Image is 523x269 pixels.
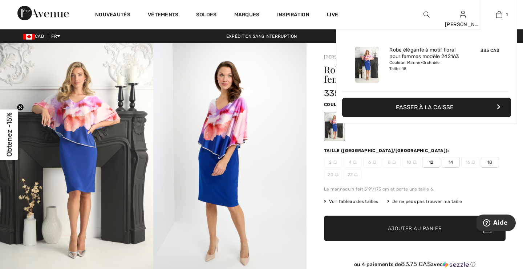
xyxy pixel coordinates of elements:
img: ring-m.svg [354,173,358,176]
span: Voir tableau des tailles [324,198,378,205]
span: Obtenez -15% [5,113,13,156]
img: ring-m.svg [373,160,376,164]
a: Soldes [196,12,217,19]
span: 6 [363,157,381,168]
span: 14 [442,157,460,168]
div: Marine/Orchidée [325,113,344,140]
iframe: Ouvre un widget dans lequel vous pouvez trouver plus d’informations [477,215,516,233]
a: Se connecter [460,11,466,18]
img: ring-m.svg [333,160,337,164]
a: Live [327,11,338,19]
div: [PERSON_NAME] [445,21,481,28]
img: ring-m.svg [413,160,417,164]
button: Passer à la caisse [342,98,511,117]
div: Taille ([GEOGRAPHIC_DATA]/[GEOGRAPHIC_DATA]): [324,147,451,154]
span: Inspiration [277,12,309,19]
div: ou 4 paiements de avec [324,261,506,268]
span: 4 [344,157,362,168]
a: Vêtements [148,12,179,19]
span: 8 [383,157,401,168]
img: ring-m.svg [353,160,357,164]
span: 16 [461,157,479,168]
a: [PERSON_NAME] [324,54,360,60]
img: ring-m.svg [471,160,475,164]
span: 1 [506,11,508,18]
span: Ajouter au panier [388,225,442,232]
span: 83.75 CA$ [401,260,431,268]
img: Sezzle [443,261,469,268]
span: 22 [344,169,362,180]
span: 18 [481,157,499,168]
img: Robe élégante à motif floral pour femmes modèle 242163 [355,47,379,83]
span: 335 CA$ [481,48,499,53]
img: Mon panier [496,10,502,19]
a: Robe élégante à motif floral pour femmes modèle 242163 [389,47,461,60]
img: ring-m.svg [335,173,338,176]
button: Close teaser [17,103,24,111]
div: Le mannequin fait 5'9"/175 cm et porte une taille 6. [324,186,506,192]
img: Mes infos [460,10,466,19]
span: CAD [23,34,47,39]
span: 335 CA$ [324,88,359,98]
img: ring-m.svg [392,160,396,164]
img: 1ère Avenue [17,6,69,20]
span: FR [51,34,60,39]
a: 1 [481,10,517,19]
span: 10 [402,157,421,168]
span: 2 [324,157,342,168]
a: Nouveautés [95,12,130,19]
span: Couleur: [324,102,347,107]
div: Couleur: Marine/Orchidée Taille: 18 [389,60,461,72]
img: recherche [423,10,430,19]
h1: Robe élégante à motif floral pour femmes Modèle 242163 [324,65,475,84]
span: 12 [422,157,440,168]
div: Je ne peux pas trouver ma taille [387,198,462,205]
button: Ajouter au panier [324,216,506,241]
span: 20 [324,169,342,180]
a: Marques [234,12,260,19]
img: Canadian Dollar [23,34,35,40]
